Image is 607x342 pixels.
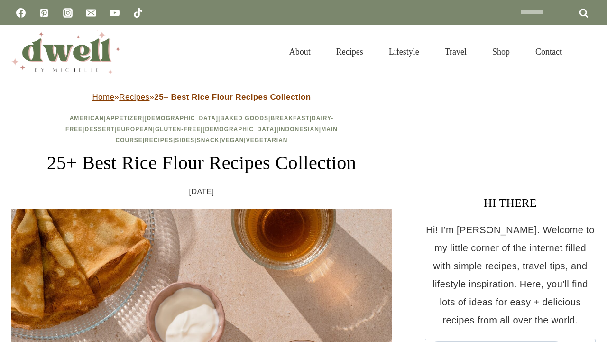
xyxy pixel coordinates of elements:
[65,115,338,143] span: | | | | | | | | | | | | | | | |
[246,137,288,143] a: Vegetarian
[105,3,124,22] a: YouTube
[276,35,575,68] nav: Primary Navigation
[276,35,323,68] a: About
[189,185,214,199] time: [DATE]
[425,194,596,211] h3: HI THERE
[145,137,173,143] a: Recipes
[579,44,596,60] button: View Search Form
[270,115,309,122] a: Breakfast
[220,115,268,122] a: Baked Goods
[11,30,120,74] img: DWELL by michelle
[11,149,392,177] h1: 25+ Best Rice Flour Recipes Collection
[155,126,201,133] a: Gluten-Free
[175,137,194,143] a: Sides
[203,126,277,133] a: [DEMOGRAPHIC_DATA]
[197,137,220,143] a: Snack
[70,115,104,122] a: American
[279,126,319,133] a: Indonesian
[432,35,479,68] a: Travel
[11,3,30,22] a: Facebook
[117,126,153,133] a: European
[84,126,115,133] a: Dessert
[425,221,596,329] p: Hi! I'm [PERSON_NAME]. Welcome to my little corner of the internet filled with simple recipes, tr...
[129,3,147,22] a: TikTok
[376,35,432,68] a: Lifestyle
[479,35,523,68] a: Shop
[323,35,376,68] a: Recipes
[82,3,101,22] a: Email
[154,93,311,102] strong: 25+ Best Rice Flour Recipes Collection
[92,93,311,102] span: » »
[35,3,54,22] a: Pinterest
[221,137,244,143] a: Vegan
[58,3,77,22] a: Instagram
[144,115,218,122] a: [DEMOGRAPHIC_DATA]
[523,35,575,68] a: Contact
[119,93,149,102] a: Recipes
[106,115,142,122] a: Appetizer
[92,93,114,102] a: Home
